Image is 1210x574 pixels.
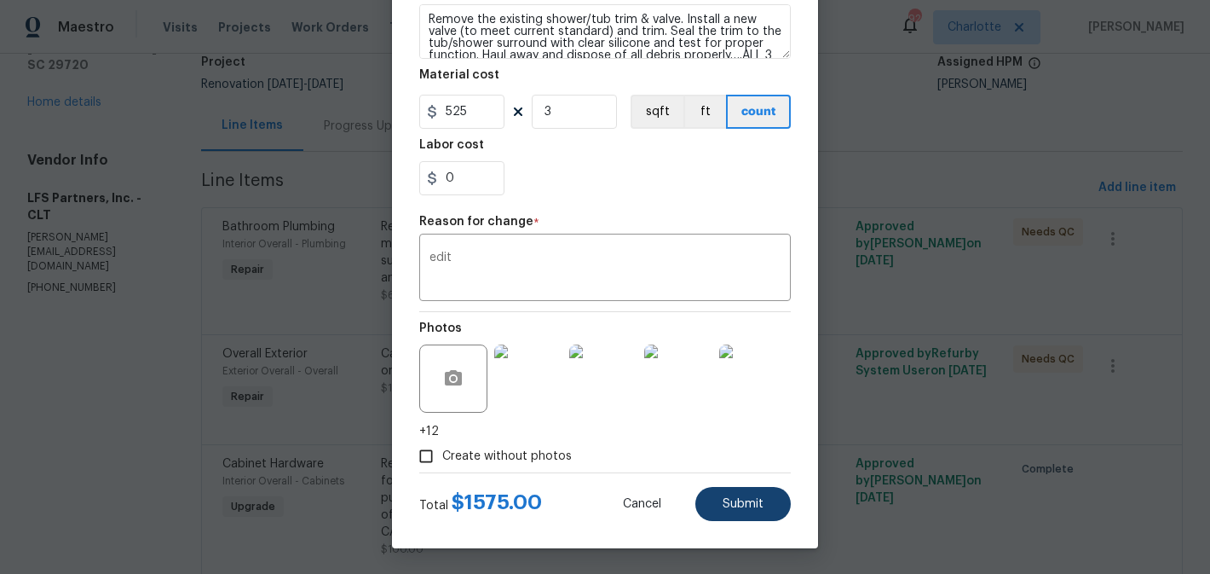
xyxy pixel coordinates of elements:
[419,216,533,228] h5: Reason for change
[452,492,542,513] span: $ 1575.00
[419,423,439,440] span: +12
[442,448,572,466] span: Create without photos
[683,95,726,129] button: ft
[419,4,791,59] textarea: Remove the existing shower/tub trim & valve. Install a new valve (to meet current standard) and t...
[419,322,462,334] h5: Photos
[419,494,542,514] div: Total
[596,487,689,521] button: Cancel
[695,487,791,521] button: Submit
[623,498,661,511] span: Cancel
[429,252,781,287] textarea: edit
[726,95,791,129] button: count
[419,139,484,151] h5: Labor cost
[419,69,499,81] h5: Material cost
[631,95,683,129] button: sqft
[723,498,763,511] span: Submit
